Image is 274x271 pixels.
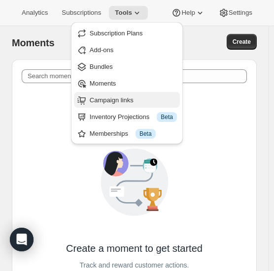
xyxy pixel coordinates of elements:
[22,9,48,17] span: Analytics
[227,34,257,50] button: Create
[90,63,113,70] span: Bundles
[90,46,113,54] span: Add-ons
[74,42,180,58] button: Add-ons
[22,69,247,83] input: Search moments
[90,96,134,104] span: Campaign links
[66,241,203,255] span: Create a moment to get started
[74,125,180,141] button: Memberships
[166,6,210,20] button: Help
[139,130,152,138] span: Beta
[56,6,107,20] button: Subscriptions
[233,38,251,46] span: Create
[229,9,252,17] span: Settings
[181,9,195,17] span: Help
[74,59,180,74] button: Bundles
[16,6,54,20] button: Analytics
[115,9,132,17] span: Tools
[10,228,34,251] div: Open Intercom Messenger
[90,112,177,122] div: Inventory Projections
[74,92,180,108] button: Campaign links
[109,6,148,20] button: Tools
[161,113,173,121] span: Beta
[90,129,177,139] div: Memberships
[12,37,54,48] span: Moments
[90,30,143,37] span: Subscription Plans
[74,75,180,91] button: Moments
[74,109,180,124] button: Inventory Projections
[90,80,116,87] span: Moments
[213,6,258,20] button: Settings
[74,25,180,41] button: Subscription Plans
[62,9,101,17] span: Subscriptions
